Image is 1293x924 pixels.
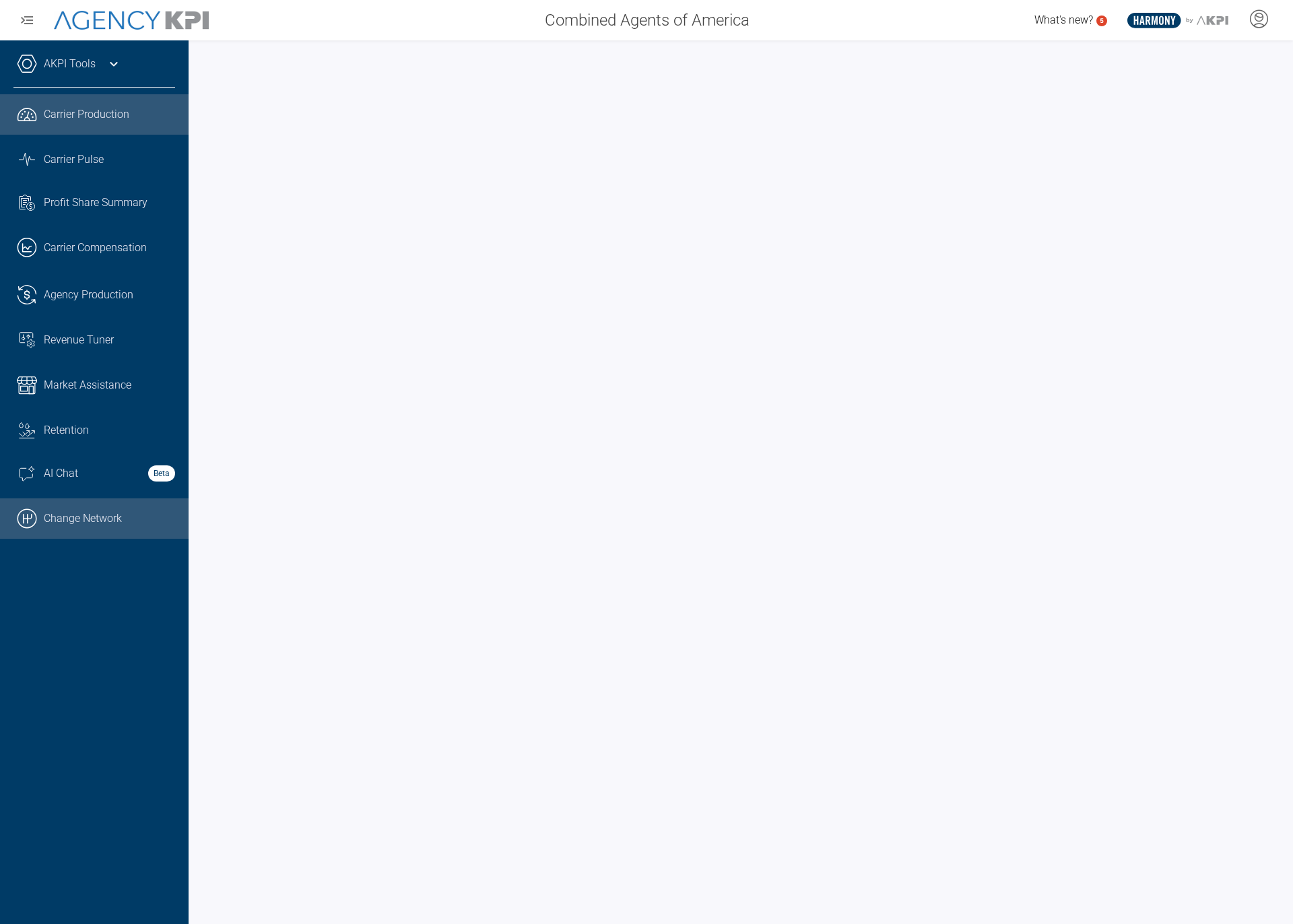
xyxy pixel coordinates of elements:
[44,240,147,256] span: Carrier Compensation
[1100,17,1104,24] text: 5
[44,56,96,72] a: AKPI Tools
[1034,13,1093,26] span: What's new?
[545,8,750,32] span: Combined Agents of America
[44,152,104,168] span: Carrier Pulse
[44,422,175,438] div: Retention
[44,287,133,303] span: Agency Production
[44,332,114,348] span: Revenue Tuner
[44,465,78,482] span: AI Chat
[148,465,175,482] strong: Beta
[54,11,209,30] img: AgencyKPI
[44,106,129,123] span: Carrier Production
[44,377,131,393] span: Market Assistance
[44,195,147,211] span: Profit Share Summary
[1096,15,1107,26] a: 5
